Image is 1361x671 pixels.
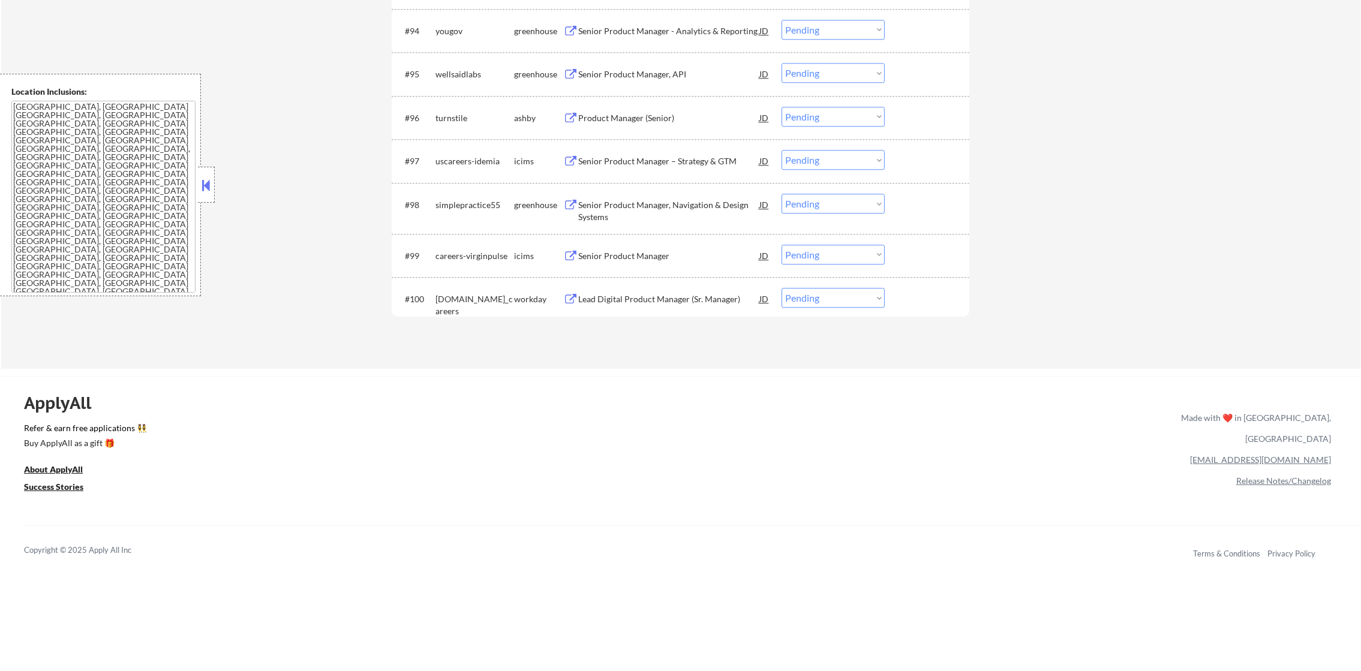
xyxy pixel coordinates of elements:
[435,155,514,167] div: uscareers-idemia
[24,463,100,478] a: About ApplyAll
[758,150,770,171] div: JD
[578,25,759,37] div: Senior Product Manager - Analytics & Reporting
[1193,549,1260,558] a: Terms & Conditions
[405,68,426,80] div: #95
[578,293,759,305] div: Lead Digital Product Manager (Sr. Manager)
[11,86,196,98] div: Location Inclusions:
[24,544,162,556] div: Copyright © 2025 Apply All Inc
[24,424,930,437] a: Refer & earn free applications 👯‍♀️
[435,68,514,80] div: wellsaidlabs
[24,439,144,447] div: Buy ApplyAll as a gift 🎁
[514,250,563,262] div: icims
[514,25,563,37] div: greenhouse
[514,293,563,305] div: workday
[758,194,770,215] div: JD
[1236,476,1331,486] a: Release Notes/Changelog
[405,293,426,305] div: #100
[514,68,563,80] div: greenhouse
[24,482,83,492] u: Success Stories
[758,20,770,41] div: JD
[24,393,105,413] div: ApplyAll
[514,112,563,124] div: ashby
[758,107,770,128] div: JD
[758,63,770,85] div: JD
[758,245,770,266] div: JD
[435,112,514,124] div: turnstile
[578,112,759,124] div: Product Manager (Senior)
[24,464,83,474] u: About ApplyAll
[1190,455,1331,465] a: [EMAIL_ADDRESS][DOMAIN_NAME]
[405,112,426,124] div: #96
[24,437,144,452] a: Buy ApplyAll as a gift 🎁
[405,199,426,211] div: #98
[514,199,563,211] div: greenhouse
[514,155,563,167] div: icims
[435,250,514,262] div: careers-virginpulse
[435,25,514,37] div: yougov
[1267,549,1315,558] a: Privacy Policy
[405,155,426,167] div: #97
[435,293,514,317] div: [DOMAIN_NAME]_careers
[1176,407,1331,449] div: Made with ❤️ in [GEOGRAPHIC_DATA], [GEOGRAPHIC_DATA]
[405,25,426,37] div: #94
[405,250,426,262] div: #99
[578,155,759,167] div: Senior Product Manager – Strategy & GTM
[578,68,759,80] div: Senior Product Manager, API
[435,199,514,211] div: simplepractice55
[24,480,100,495] a: Success Stories
[758,288,770,309] div: JD
[578,199,759,222] div: Senior Product Manager, Navigation & Design Systems
[578,250,759,262] div: Senior Product Manager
